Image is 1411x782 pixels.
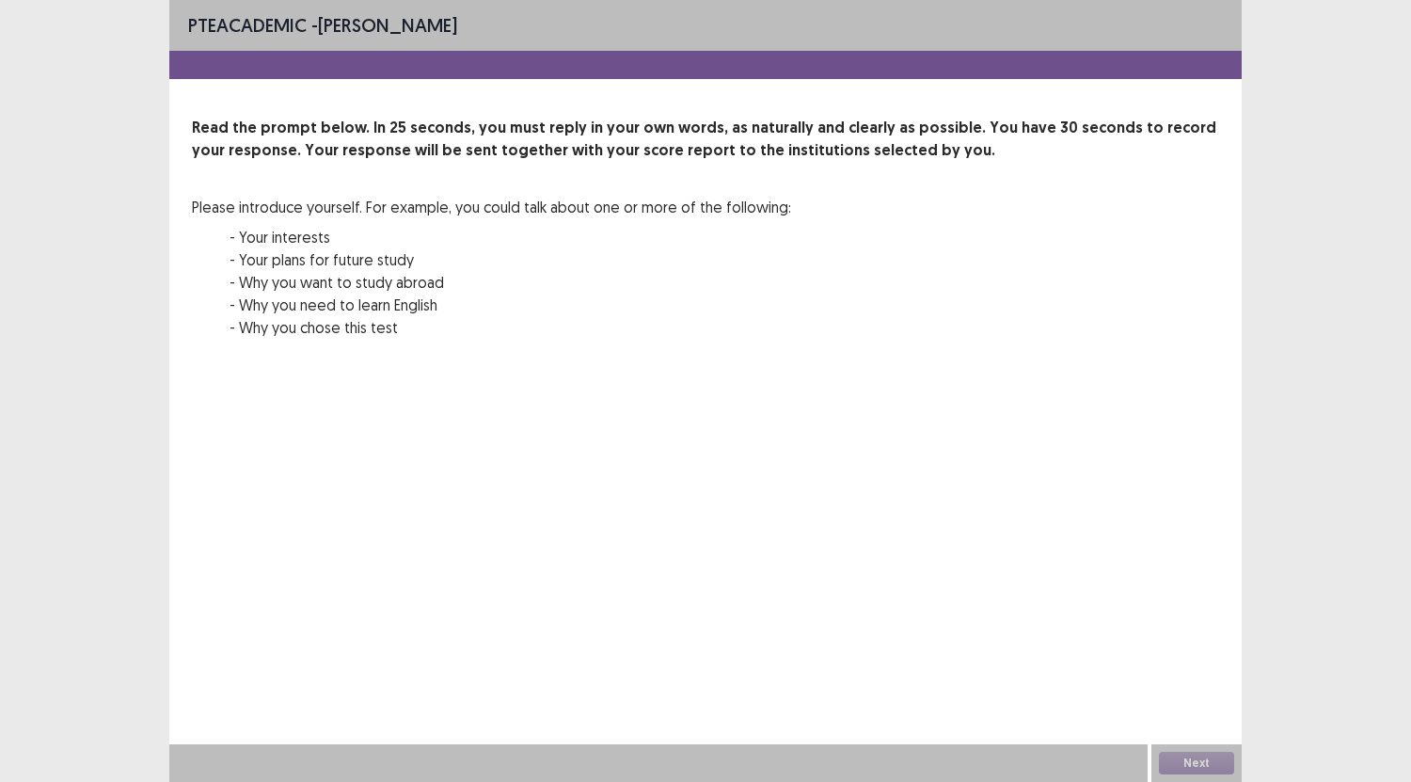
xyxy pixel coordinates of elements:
p: - Why you chose this test [230,316,791,339]
p: - Your plans for future study [230,248,791,271]
p: Please introduce yourself. For example, you could talk about one or more of the following: [192,196,791,218]
p: - Your interests [230,226,791,248]
p: - [PERSON_NAME] [188,11,457,40]
p: Read the prompt below. In 25 seconds, you must reply in your own words, as naturally and clearly ... [192,117,1219,162]
span: PTE academic [188,13,307,37]
p: - Why you want to study abroad [230,271,791,294]
p: - Why you need to learn English [230,294,791,316]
